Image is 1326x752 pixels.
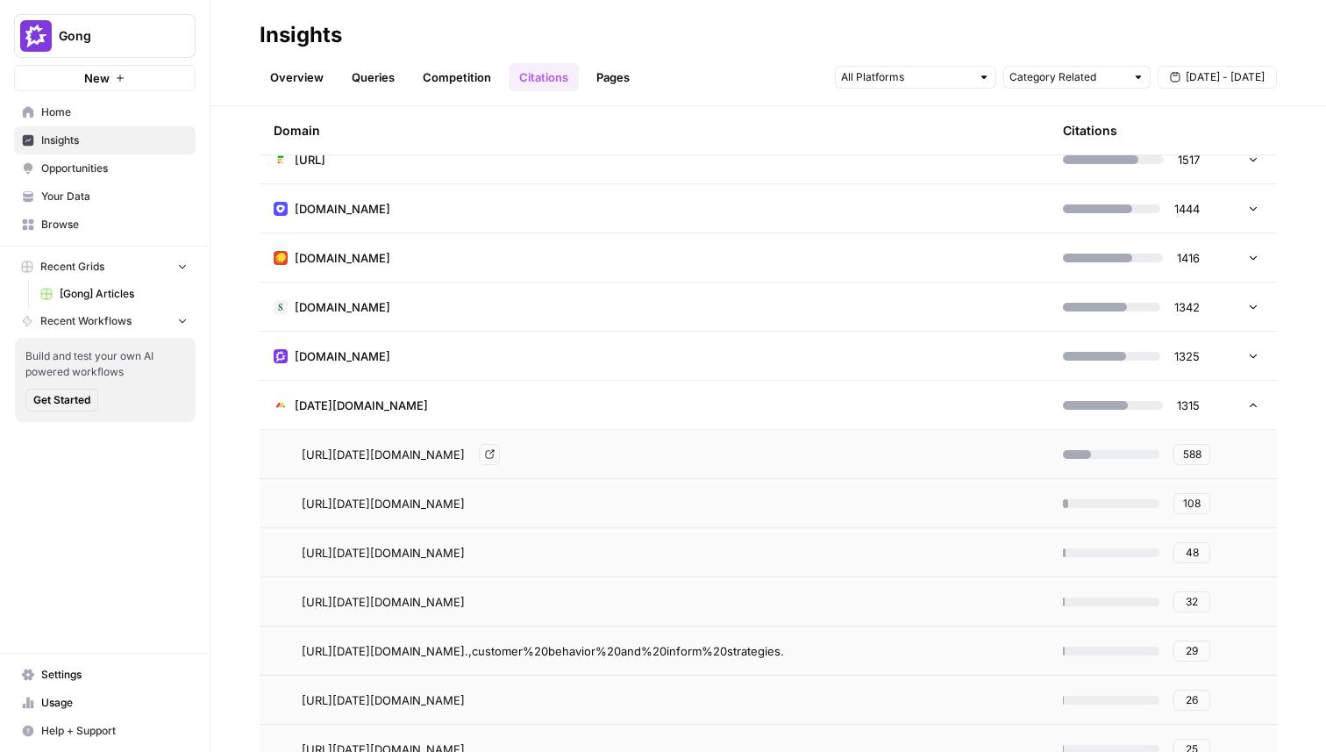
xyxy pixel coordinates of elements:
span: Recent Grids [40,259,104,275]
span: [URL][DATE][DOMAIN_NAME] [302,691,465,709]
button: [DATE] - [DATE] [1158,66,1277,89]
span: [DATE] - [DATE] [1186,69,1265,85]
span: [URL][DATE][DOMAIN_NAME] [302,593,465,611]
span: 1416 [1177,249,1200,267]
span: [DOMAIN_NAME] [295,298,390,316]
a: Queries [341,63,405,91]
img: 8fznx886d46p6caclyoytbpy0v5d [274,153,288,167]
button: Recent Grids [14,254,196,280]
span: Build and test your own AI powered workflows [25,348,185,380]
div: Domain [274,106,1035,154]
a: Insights [14,126,196,154]
span: Opportunities [41,161,188,176]
span: Get Started [33,392,90,408]
img: w6cjb6u2gvpdnjw72qw8i2q5f3eb [274,349,288,363]
a: Opportunities [14,154,196,183]
input: All Platforms [841,68,971,86]
a: Pages [586,63,640,91]
a: Settings [14,661,196,689]
a: Competition [412,63,502,91]
a: Overview [260,63,334,91]
a: Your Data [14,183,196,211]
div: Citations [1063,106,1117,154]
span: [URL][DATE][DOMAIN_NAME] [302,446,465,463]
span: [Gong] Articles [60,286,188,302]
button: 29 [1173,641,1210,662]
a: [Gong] Articles [32,280,196,308]
span: [URL] [295,151,325,168]
img: j0006o4w6wdac5z8yzb60vbgsr6k [274,398,288,412]
span: 29 [1186,643,1198,659]
img: z8gwr3wsglvj6yf9svdre7oq93du [274,251,288,265]
div: Insights [260,21,342,49]
span: 1315 [1177,397,1200,414]
a: Home [14,98,196,126]
span: Settings [41,667,188,683]
span: [URL][DATE][DOMAIN_NAME].,customer%20behavior%20and%20inform%20strategies. [302,642,784,660]
span: New [84,69,110,87]
span: [DOMAIN_NAME] [295,200,390,218]
span: [DOMAIN_NAME] [295,249,390,267]
span: [URL][DATE][DOMAIN_NAME] [302,495,465,512]
button: Recent Workflows [14,308,196,334]
span: 26 [1186,692,1198,708]
a: Browse [14,211,196,239]
img: hqfc7lxcqkggco7ktn8he1iiiia8 [274,202,288,216]
a: Citations [509,63,579,91]
span: Your Data [41,189,188,204]
span: Browse [41,217,188,233]
span: [DOMAIN_NAME] [295,347,390,365]
span: Recent Workflows [40,313,132,329]
img: Gong Logo [20,20,52,52]
button: 588 [1173,444,1210,465]
img: vpq3xj2nnch2e2ivhsgwmf7hbkjf [274,300,288,314]
span: Insights [41,132,188,148]
span: 1325 [1174,347,1200,365]
span: 108 [1183,496,1201,512]
button: New [14,65,196,91]
span: Gong [59,27,165,45]
button: Help + Support [14,717,196,745]
span: Help + Support [41,723,188,739]
button: 32 [1173,591,1210,612]
span: 48 [1186,545,1199,561]
button: 108 [1173,493,1210,514]
span: 588 [1183,447,1201,462]
span: 1517 [1178,151,1200,168]
span: Usage [41,695,188,711]
button: Get Started [25,389,98,412]
span: 32 [1186,594,1198,610]
button: Workspace: Gong [14,14,196,58]
button: 26 [1173,690,1210,711]
span: 1444 [1174,200,1200,218]
span: Home [41,104,188,120]
span: 1342 [1174,298,1200,316]
input: Category Related [1009,68,1125,86]
span: [DATE][DOMAIN_NAME] [295,397,428,414]
span: [URL][DATE][DOMAIN_NAME] [302,544,465,562]
button: 48 [1173,542,1210,563]
a: Usage [14,689,196,717]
